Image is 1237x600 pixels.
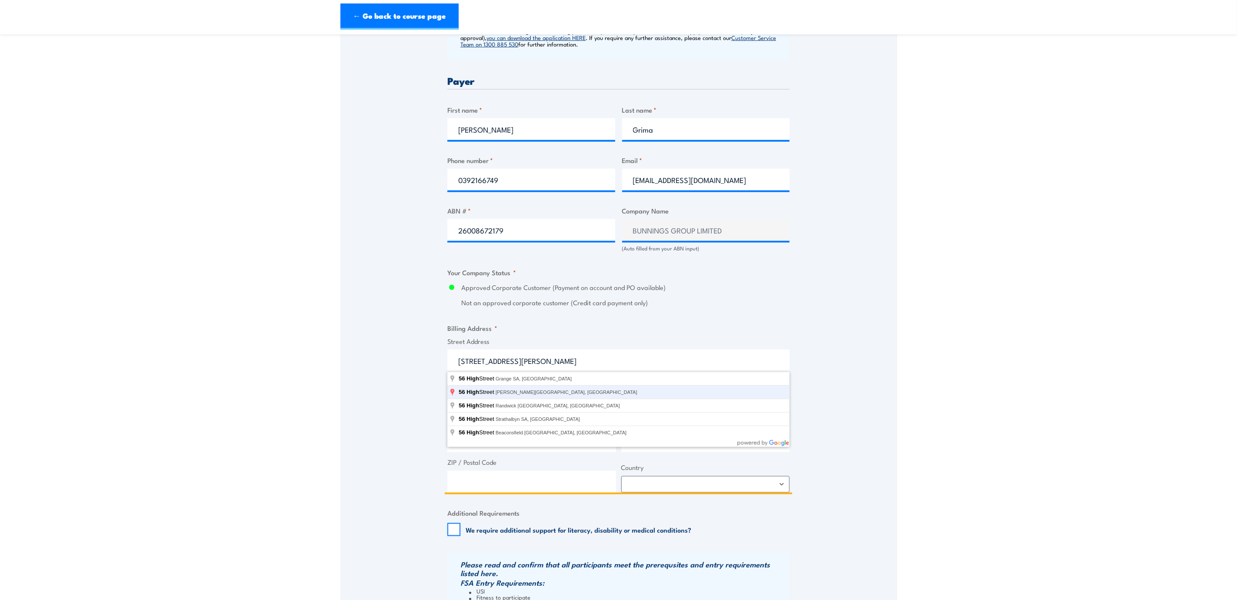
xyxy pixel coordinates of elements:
h3: Please read and confirm that all participants meet the prerequsites and entry requirements listed... [460,560,787,577]
span: 56 [459,375,465,382]
label: Company Name [622,206,790,216]
div: (Auto filled from your ABN input) [622,244,790,253]
a: Customer Service Team on 1300 885 530 [460,33,776,48]
li: Fitness to participate [469,594,787,600]
legend: Billing Address [447,323,497,333]
label: Email [622,155,790,165]
span: 56 [459,416,465,422]
span: [PERSON_NAME][GEOGRAPHIC_DATA], [GEOGRAPHIC_DATA] [496,390,637,395]
span: High [467,429,479,436]
label: ZIP / Postal Code [447,457,616,467]
span: High [467,389,479,395]
legend: Your Company Status [447,267,516,277]
span: Street [459,429,496,436]
h3: FSA Entry Requirements: [460,578,787,587]
span: High [467,402,479,409]
a: you can download the application HERE [487,33,586,41]
span: Street [459,416,496,422]
span: Randwick [GEOGRAPHIC_DATA], [GEOGRAPHIC_DATA] [496,403,620,408]
span: High [467,416,479,422]
span: Beaconsfield [GEOGRAPHIC_DATA], [GEOGRAPHIC_DATA] [496,430,627,435]
label: Approved Corporate Customer (Payment on account and PO available) [461,283,790,293]
label: We require additional support for literacy, disability or medical conditions? [466,525,691,534]
label: ABN # [447,206,615,216]
a: ← Go back to course page [340,3,459,30]
label: Phone number [447,155,615,165]
span: 56 [459,429,465,436]
label: First name [447,105,615,115]
label: Last name [622,105,790,115]
span: Street [459,389,496,395]
li: USI [469,588,787,594]
span: 56 [459,389,465,395]
span: Grange SA, [GEOGRAPHIC_DATA] [496,376,572,381]
span: Street [459,402,496,409]
input: Enter a location [447,350,790,371]
p: Payment on account is only available to approved Corporate Customers who have previously applied ... [460,15,787,47]
span: Street [459,375,496,382]
legend: Additional Requirements [447,508,520,518]
h3: Payer [447,76,790,86]
span: 56 [459,402,465,409]
label: Street Address [447,337,790,347]
span: Strathalbyn SA, [GEOGRAPHIC_DATA] [496,417,580,422]
label: Country [621,463,790,473]
span: High [467,375,479,382]
label: Not an approved corporate customer (Credit card payment only) [461,298,790,308]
